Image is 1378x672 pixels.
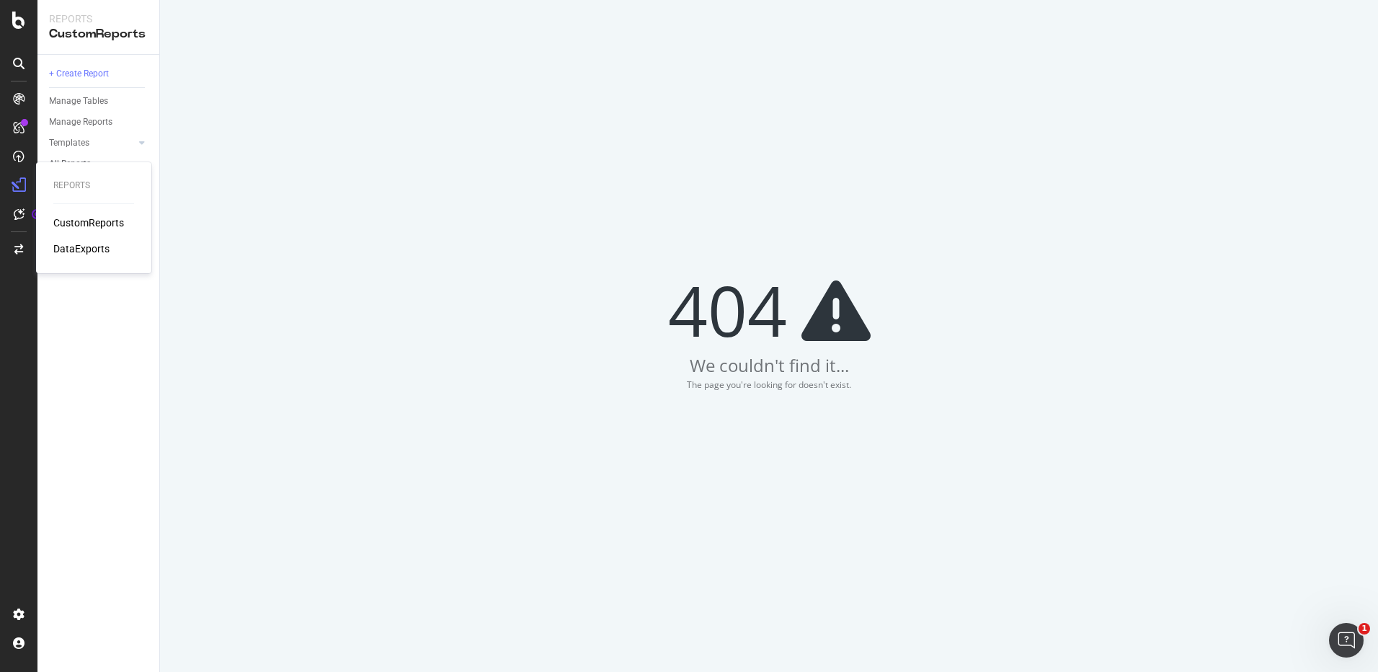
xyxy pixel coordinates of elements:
[49,94,108,109] div: Manage Tables
[49,156,91,172] div: All Reports
[30,208,43,221] div: Tooltip anchor
[1359,623,1370,635] span: 1
[49,66,149,81] a: + Create Report
[49,66,109,81] div: + Create Report
[1329,623,1364,658] iframe: Intercom live chat
[687,379,851,391] div: The page you're looking for doesn't exist.
[53,216,124,230] a: CustomReports
[49,26,148,43] div: CustomReports
[668,274,871,346] div: 404
[49,115,112,130] div: Manage Reports
[49,136,89,151] div: Templates
[690,353,849,378] div: We couldn't find it...
[53,242,110,256] a: DataExports
[49,115,149,130] a: Manage Reports
[49,94,149,109] a: Manage Tables
[49,12,148,26] div: Reports
[49,136,135,151] a: Templates
[53,180,134,192] div: Reports
[49,156,135,172] a: All Reports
